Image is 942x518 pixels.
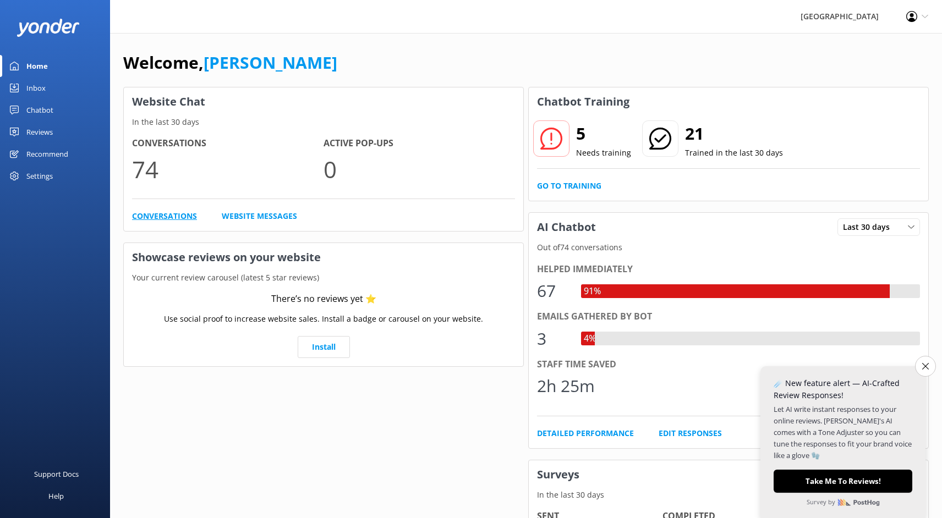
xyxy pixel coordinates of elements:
[26,121,53,143] div: Reviews
[34,463,79,485] div: Support Docs
[537,180,601,192] a: Go to Training
[685,147,783,159] p: Trained in the last 30 days
[537,357,920,372] div: Staff time saved
[132,136,324,151] h4: Conversations
[298,336,350,358] a: Install
[132,210,197,222] a: Conversations
[26,99,53,121] div: Chatbot
[26,143,68,165] div: Recommend
[26,77,46,99] div: Inbox
[124,116,523,128] p: In the last 30 days
[537,262,920,277] div: Helped immediately
[576,120,631,147] h2: 5
[26,165,53,187] div: Settings
[529,489,928,501] p: In the last 30 days
[529,213,604,241] h3: AI Chatbot
[124,87,523,116] h3: Website Chat
[26,55,48,77] div: Home
[685,120,783,147] h2: 21
[529,241,928,254] p: Out of 74 conversations
[659,427,722,439] a: Edit Responses
[271,292,376,306] div: There’s no reviews yet ⭐
[204,51,337,74] a: [PERSON_NAME]
[537,373,595,399] div: 2h 25m
[324,151,515,188] p: 0
[324,136,515,151] h4: Active Pop-ups
[123,49,337,76] h1: Welcome,
[529,87,638,116] h3: Chatbot Training
[17,19,80,37] img: yonder-white-logo.png
[124,272,523,284] p: Your current review carousel (latest 5 star reviews)
[581,284,604,299] div: 91%
[164,313,483,325] p: Use social proof to increase website sales. Install a badge or carousel on your website.
[529,460,928,489] h3: Surveys
[132,151,324,188] p: 74
[537,278,570,304] div: 67
[576,147,631,159] p: Needs training
[581,332,599,346] div: 4%
[222,210,297,222] a: Website Messages
[124,243,523,272] h3: Showcase reviews on your website
[48,485,64,507] div: Help
[537,326,570,352] div: 3
[537,310,920,324] div: Emails gathered by bot
[843,221,896,233] span: Last 30 days
[537,427,634,439] a: Detailed Performance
